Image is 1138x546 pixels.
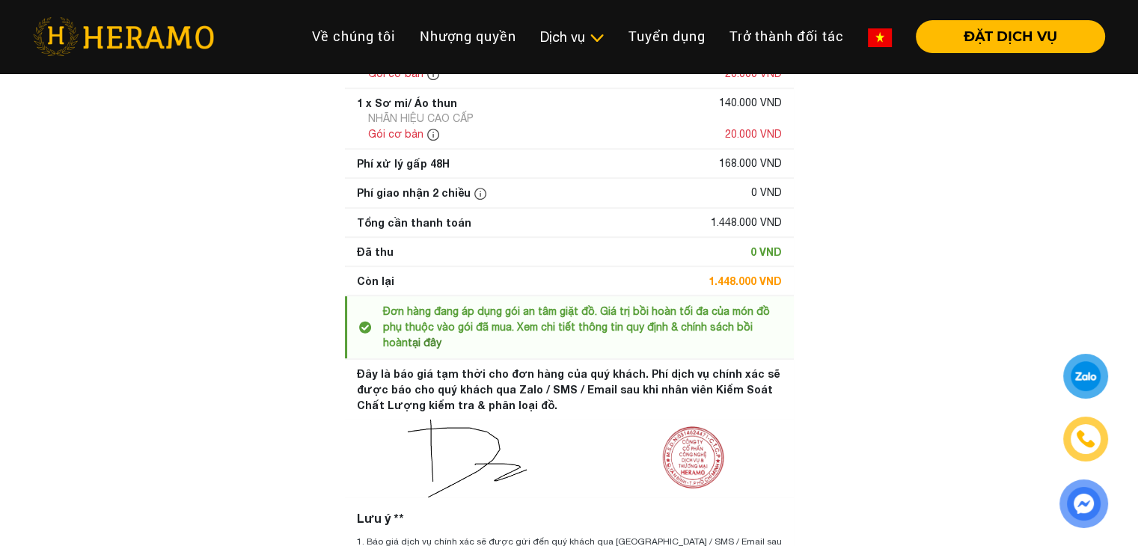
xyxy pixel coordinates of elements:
[357,215,471,230] div: Tổng cần thanh toán
[33,17,214,56] img: heramo-logo.png
[711,215,782,230] div: 1.448.000 VND
[589,31,605,46] img: subToggleIcon
[904,30,1105,43] a: ĐẶT DỊCH VỤ
[540,27,605,47] div: Dịch vụ
[725,126,782,142] div: 20.000 VND
[719,156,782,171] div: 168.000 VND
[751,185,782,201] div: 0 VND
[357,273,394,289] div: Còn lại
[357,244,394,260] div: Đã thu
[407,419,527,497] img: 238167-2254052137-1756366399741668.jpg
[408,337,441,349] a: tại đây
[725,66,782,82] div: 20.000 VND
[357,156,450,171] div: Phí xử lý gấp 48H
[617,20,718,52] a: Tuyển dụng
[383,305,770,349] span: Đơn hàng đang áp dụng gói an tâm giặt đồ. Giá trị bồi hoàn tối đa của món đồ phụ thuộc vào gói đã...
[474,188,486,200] img: info
[357,185,490,201] div: Phí giao nhận 2 chiều
[916,20,1105,53] button: ĐẶT DỊCH VỤ
[368,66,443,82] div: Gói cơ bản
[427,68,439,80] img: info
[357,95,457,111] div: 1 x Sơ mi/ Áo thun
[368,126,443,142] div: Gói cơ bản
[1077,431,1095,447] img: phone-icon
[709,273,782,289] div: 1.448.000 VND
[718,20,856,52] a: Trở thành đối tác
[408,20,528,52] a: Nhượng quyền
[750,244,782,260] div: 0 VND
[427,129,439,141] img: info
[1065,419,1106,459] a: phone-icon
[368,111,474,126] div: NHÃN HIỆU CAO CẤP
[300,20,408,52] a: Về chúng tôi
[653,419,731,497] img: seals.png
[868,28,892,47] img: vn-flag.png
[719,95,782,111] div: 140.000 VND
[359,304,383,351] img: info
[357,366,782,413] div: Đây là báo giá tạm thời cho đơn hàng của quý khách. Phí dịch vụ chính xác sẽ được báo cho quý khá...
